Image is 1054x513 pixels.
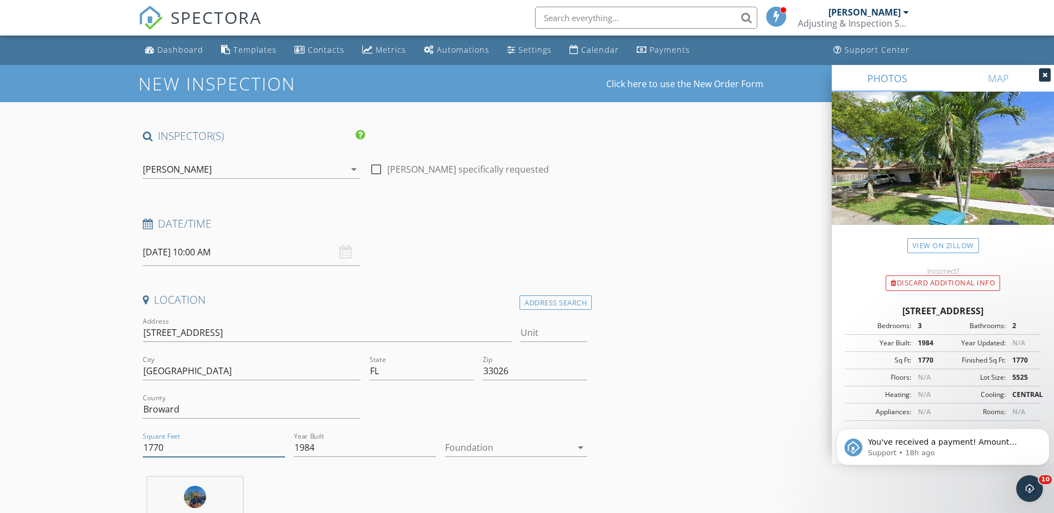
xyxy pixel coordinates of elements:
[574,441,587,454] i: arrow_drop_down
[832,405,1054,483] iframe: Intercom notifications message
[606,79,763,88] a: Click here to use the New Order Form
[828,7,901,18] div: [PERSON_NAME]
[943,390,1006,400] div: Cooling:
[907,238,979,253] a: View on Zillow
[503,40,556,61] a: Settings
[233,44,277,55] div: Templates
[518,44,552,55] div: Settings
[419,40,494,61] a: Automations (Basic)
[848,321,911,331] div: Bedrooms:
[143,239,361,266] input: Select date
[832,65,943,92] a: PHOTOS
[1006,373,1037,383] div: 5525
[845,44,910,55] div: Support Center
[650,44,690,55] div: Payments
[848,355,911,365] div: Sq Ft:
[798,18,909,29] div: Adjusting & Inspection Services Inc.
[911,355,943,365] div: 1770
[437,44,489,55] div: Automations
[943,373,1006,383] div: Lot Size:
[138,74,384,93] h1: New Inspection
[845,304,1041,318] div: [STREET_ADDRESS]
[565,40,623,61] a: Calendar
[943,355,1006,365] div: Finished Sq Ft:
[848,390,911,400] div: Heating:
[387,164,549,175] label: [PERSON_NAME] specifically requested
[141,40,208,61] a: Dashboard
[184,486,206,508] img: traditional_songs_from_africa.png
[535,7,757,29] input: Search everything...
[1039,475,1052,484] span: 10
[143,129,365,143] h4: INSPECTOR(S)
[138,6,163,30] img: The Best Home Inspection Software - Spectora
[308,44,344,55] div: Contacts
[1006,390,1037,400] div: CENTRAL
[918,390,931,399] span: N/A
[943,321,1006,331] div: Bathrooms:
[832,92,1054,252] img: streetview
[1006,355,1037,365] div: 1770
[171,6,262,29] span: SPECTORA
[848,373,911,383] div: Floors:
[581,44,619,55] div: Calendar
[143,293,588,307] h4: Location
[217,40,281,61] a: Templates
[358,40,411,61] a: Metrics
[1016,475,1043,502] iframe: Intercom live chat
[1012,338,1025,348] span: N/A
[1006,321,1037,331] div: 2
[157,44,203,55] div: Dashboard
[143,217,588,231] h4: Date/Time
[519,295,592,310] div: Address Search
[347,163,361,176] i: arrow_drop_down
[911,338,943,348] div: 1984
[848,338,911,348] div: Year Built:
[832,266,1054,275] div: Incorrect?
[632,40,695,61] a: Payments
[829,40,914,61] a: Support Center
[143,164,212,174] div: [PERSON_NAME]
[918,373,931,382] span: N/A
[943,338,1006,348] div: Year Updated:
[376,44,406,55] div: Metrics
[138,15,262,38] a: SPECTORA
[943,65,1054,92] a: MAP
[886,275,1000,291] div: Discard Additional info
[911,321,943,331] div: 3
[290,40,349,61] a: Contacts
